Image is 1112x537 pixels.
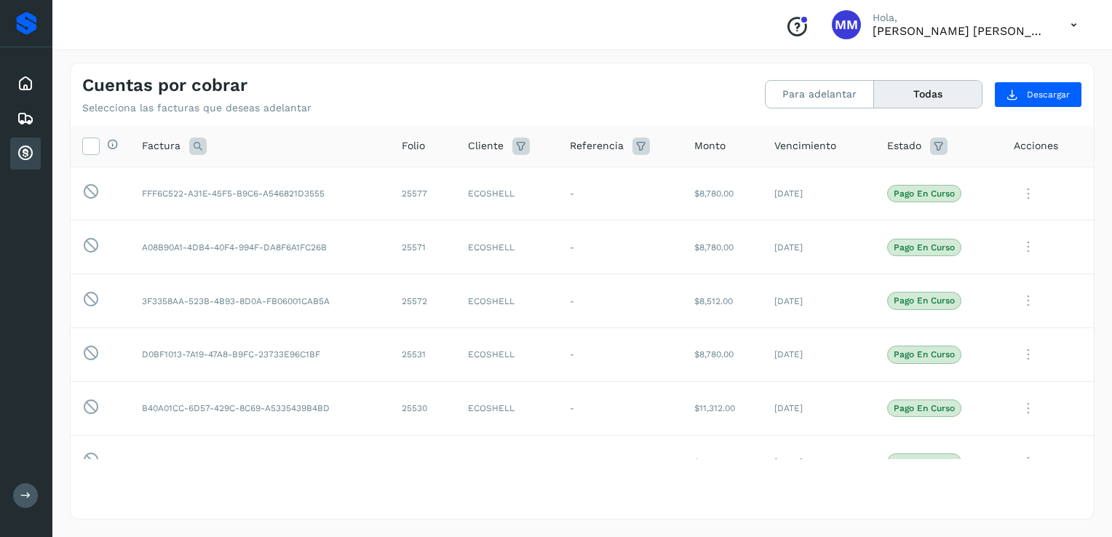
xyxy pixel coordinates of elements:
[894,188,955,199] p: Pago en curso
[390,274,456,328] td: 25572
[10,68,41,100] div: Inicio
[570,138,624,154] span: Referencia
[894,295,955,306] p: Pago en curso
[874,81,982,108] button: Todas
[683,327,763,381] td: $8,780.00
[130,381,390,435] td: B40A01CC-6D57-429C-8C69-A5335439B4BD
[558,327,682,381] td: -
[10,138,41,170] div: Cuentas por cobrar
[763,327,875,381] td: [DATE]
[130,167,390,220] td: FFF6C522-A31E-45F5-B9C6-A546821D3555
[683,274,763,328] td: $8,512.00
[894,242,955,252] p: Pago en curso
[894,457,955,467] p: Pago en curso
[456,381,558,435] td: ECOSHELL
[766,81,874,108] button: Para adelantar
[130,220,390,274] td: A08B90A1-4DB4-40F4-994F-DA8F6A1FC26B
[774,138,836,154] span: Vencimiento
[130,274,390,328] td: 3F3358AA-523B-4B93-8D0A-FB06001CAB5A
[763,381,875,435] td: [DATE]
[390,327,456,381] td: 25531
[130,435,390,489] td: A1836B68-2650-4432-AB99-F8730DDFFDAC
[390,435,456,489] td: 25535
[1014,138,1058,154] span: Acciones
[763,274,875,328] td: [DATE]
[10,103,41,135] div: Embarques
[390,220,456,274] td: 25571
[402,138,425,154] span: Folio
[468,138,504,154] span: Cliente
[683,167,763,220] td: $8,780.00
[894,349,955,359] p: Pago en curso
[558,435,682,489] td: -
[558,381,682,435] td: -
[558,220,682,274] td: -
[558,274,682,328] td: -
[873,12,1047,24] p: Hola,
[873,24,1047,38] p: María Magdalena macaria González Marquez
[763,435,875,489] td: [DATE]
[82,75,247,96] h4: Cuentas por cobrar
[558,167,682,220] td: -
[142,138,180,154] span: Factura
[683,381,763,435] td: $11,312.00
[1027,88,1070,101] span: Descargar
[456,327,558,381] td: ECOSHELL
[683,220,763,274] td: $8,780.00
[894,403,955,413] p: Pago en curso
[456,220,558,274] td: ECOSHELL
[456,274,558,328] td: ECOSHELL
[390,381,456,435] td: 25530
[82,102,311,114] p: Selecciona las facturas que deseas adelantar
[683,435,763,489] td: $8,512.00
[456,435,558,489] td: ECOSHELL
[456,167,558,220] td: ECOSHELL
[390,167,456,220] td: 25577
[887,138,921,154] span: Estado
[994,81,1082,108] button: Descargar
[763,220,875,274] td: [DATE]
[763,167,875,220] td: [DATE]
[130,327,390,381] td: D0BF1013-7A19-47A8-B9FC-23733E96C1BF
[694,138,726,154] span: Monto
